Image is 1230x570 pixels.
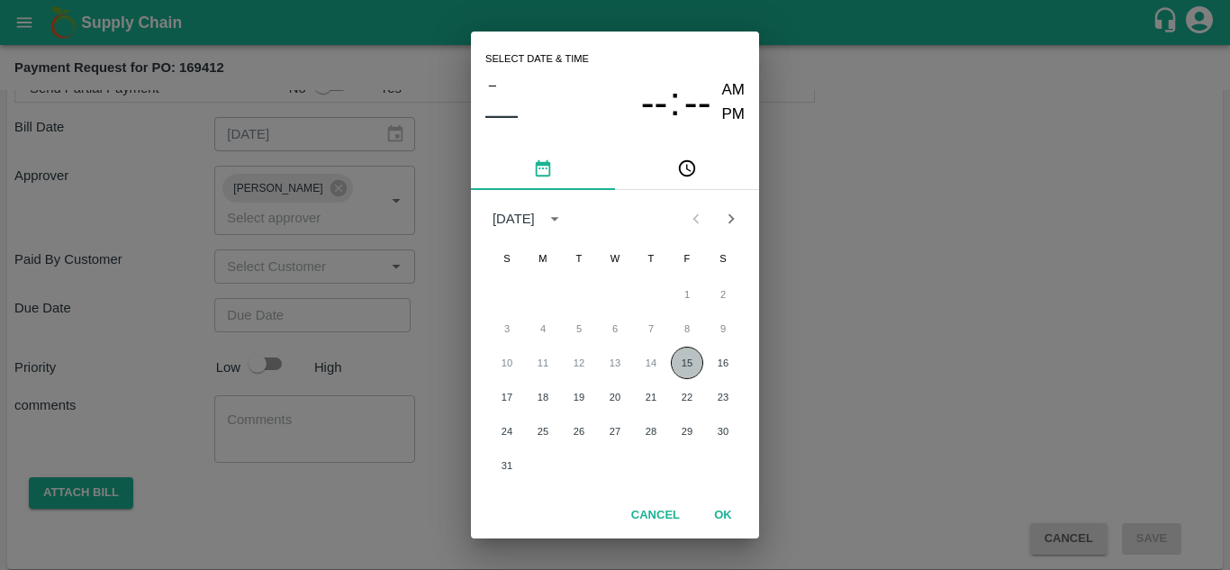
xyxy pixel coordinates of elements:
[563,415,595,448] button: 26
[615,147,759,190] button: pick time
[641,79,668,126] span: --
[599,240,631,276] span: Wednesday
[722,78,746,103] button: AM
[624,500,687,531] button: Cancel
[707,381,739,413] button: 23
[694,500,752,531] button: OK
[493,209,535,229] div: [DATE]
[641,78,668,126] button: --
[527,415,559,448] button: 25
[485,96,518,132] button: ––
[599,415,631,448] button: 27
[599,381,631,413] button: 20
[684,78,711,126] button: --
[707,347,739,379] button: 16
[489,73,496,96] span: –
[563,381,595,413] button: 19
[635,415,667,448] button: 28
[527,381,559,413] button: 18
[714,202,748,236] button: Next month
[707,240,739,276] span: Saturday
[471,147,615,190] button: pick date
[527,240,559,276] span: Monday
[540,204,569,233] button: calendar view is open, switch to year view
[491,381,523,413] button: 17
[485,73,500,96] button: –
[669,78,680,126] span: :
[722,103,746,127] button: PM
[684,79,711,126] span: --
[491,415,523,448] button: 24
[635,240,667,276] span: Thursday
[671,240,703,276] span: Friday
[491,240,523,276] span: Sunday
[671,415,703,448] button: 29
[671,347,703,379] button: 15
[707,415,739,448] button: 30
[491,449,523,482] button: 31
[485,46,589,73] span: Select date & time
[563,240,595,276] span: Tuesday
[635,381,667,413] button: 21
[671,381,703,413] button: 22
